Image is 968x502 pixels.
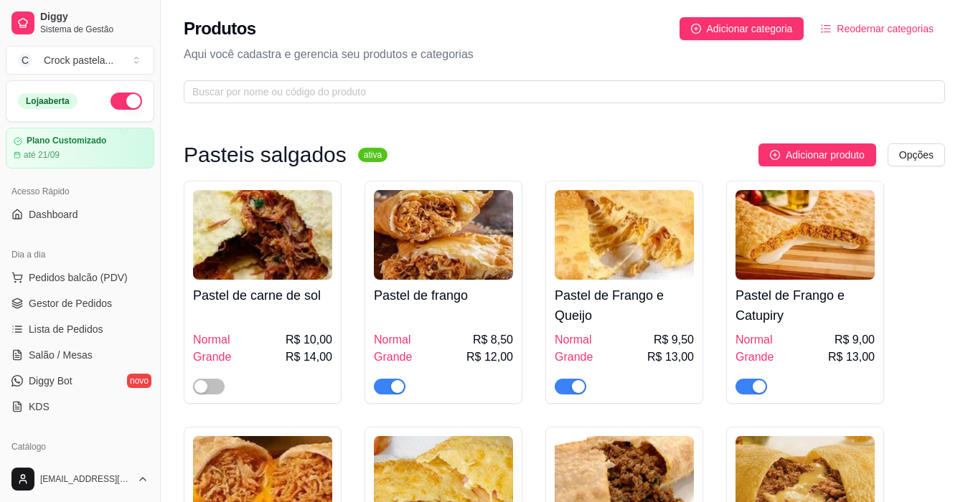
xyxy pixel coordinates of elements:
button: Opções [888,143,945,166]
span: Grande [374,349,412,366]
span: Normal [374,331,411,349]
button: Reodernar categorias [809,17,945,40]
article: até 21/09 [24,149,60,161]
span: Adicionar categoria [707,21,793,37]
img: product-image [374,190,513,280]
span: Reodernar categorias [837,21,934,37]
span: Grande [193,349,231,366]
div: Loja aberta [18,93,77,109]
span: Adicionar produto [786,147,865,163]
span: ordered-list [821,24,831,34]
a: Plano Customizadoaté 21/09 [6,128,154,169]
a: Salão / Mesas [6,344,154,366]
p: Aqui você cadastra e gerencia seu produtos e categorias [184,46,945,63]
span: Normal [736,331,773,349]
span: Normal [555,331,592,349]
span: KDS [29,399,50,414]
div: Catálogo [6,435,154,458]
h4: Pastel de Frango e Catupiry [736,285,875,326]
button: Pedidos balcão (PDV) [6,266,154,289]
div: Crock pastela ... [44,53,113,67]
span: Grande [555,349,593,366]
button: Select a team [6,46,154,75]
a: Diggy Botnovo [6,369,154,392]
span: C [18,53,32,67]
button: Adicionar categoria [680,17,804,40]
span: Normal [193,331,230,349]
sup: ativa [358,148,387,162]
span: Sistema de Gestão [40,24,149,35]
span: Pedidos balcão (PDV) [29,270,128,285]
span: R$ 9,50 [654,331,694,349]
span: R$ 12,00 [466,349,513,366]
h2: Produtos [184,17,256,40]
span: R$ 13,00 [828,349,875,366]
span: Diggy Bot [29,374,72,388]
h3: Pasteis salgados [184,146,347,164]
a: Dashboard [6,203,154,226]
span: plus-circle [691,24,701,34]
a: Gestor de Pedidos [6,292,154,315]
span: R$ 9,00 [835,331,875,349]
span: R$ 14,00 [286,349,332,366]
button: [EMAIL_ADDRESS][DOMAIN_NAME] [6,462,154,496]
span: [EMAIL_ADDRESS][DOMAIN_NAME] [40,473,131,485]
img: product-image [736,190,875,280]
h4: Pastel de Frango e Queijo [555,285,694,326]
h4: Pastel de carne de sol [193,285,332,306]
span: Gestor de Pedidos [29,296,112,311]
a: Lista de Pedidos [6,318,154,341]
span: Lista de Pedidos [29,322,103,336]
article: Plano Customizado [27,136,106,146]
div: Dia a dia [6,243,154,266]
span: Opções [899,147,934,163]
a: DiggySistema de Gestão [6,6,154,40]
span: plus-circle [770,150,780,160]
h4: Pastel de frango [374,285,513,306]
a: KDS [6,395,154,418]
div: Acesso Rápido [6,180,154,203]
button: Alterar Status [111,93,142,110]
span: R$ 8,50 [473,331,513,349]
span: Salão / Mesas [29,348,93,362]
span: R$ 10,00 [286,331,332,349]
input: Buscar por nome ou código do produto [192,84,925,100]
img: product-image [555,190,694,280]
button: Adicionar produto [758,143,876,166]
span: Dashboard [29,207,78,222]
span: Grande [736,349,774,366]
span: R$ 13,00 [647,349,694,366]
img: product-image [193,190,332,280]
span: Diggy [40,11,149,24]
